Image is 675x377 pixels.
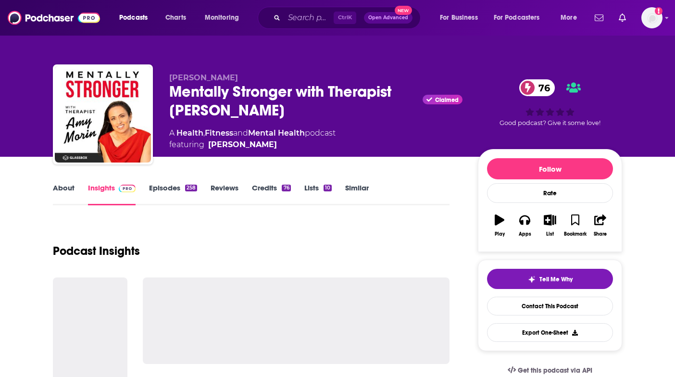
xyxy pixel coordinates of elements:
div: List [546,231,554,237]
span: Ctrl K [334,12,356,24]
div: 258 [185,185,197,191]
a: InsightsPodchaser Pro [88,183,136,205]
span: New [395,6,412,15]
button: Share [588,208,613,243]
a: [PERSON_NAME] [208,139,277,151]
div: Rate [487,183,613,203]
span: Open Advanced [368,15,408,20]
img: Mentally Stronger with Therapist Amy Morin [55,66,151,163]
span: featuring [169,139,336,151]
a: Charts [159,10,192,25]
button: Follow [487,158,613,179]
a: Reviews [211,183,238,205]
button: Apps [512,208,537,243]
span: [PERSON_NAME] [169,73,238,82]
button: List [537,208,562,243]
div: Apps [519,231,531,237]
div: Play [495,231,505,237]
span: Charts [165,11,186,25]
button: open menu [112,10,160,25]
button: Play [487,208,512,243]
a: About [53,183,75,205]
h1: Podcast Insights [53,244,140,258]
button: open menu [198,10,251,25]
a: Mental Health [248,128,305,138]
span: For Podcasters [494,11,540,25]
a: Similar [345,183,369,205]
input: Search podcasts, credits, & more... [284,10,334,25]
span: Claimed [435,98,459,102]
span: More [561,11,577,25]
span: Monitoring [205,11,239,25]
div: 76 [282,185,290,191]
span: Tell Me Why [539,276,573,283]
span: and [233,128,248,138]
div: Bookmark [564,231,587,237]
img: Podchaser - Follow, Share and Rate Podcasts [8,9,100,27]
span: 76 [529,79,555,96]
img: Podchaser Pro [119,185,136,192]
span: Podcasts [119,11,148,25]
a: Show notifications dropdown [615,10,630,26]
a: Show notifications dropdown [591,10,607,26]
div: 10 [324,185,332,191]
a: Fitness [205,128,233,138]
img: tell me why sparkle [528,276,536,283]
svg: Add a profile image [655,7,662,15]
div: 76Good podcast? Give it some love! [478,73,622,133]
a: Lists10 [304,183,332,205]
button: tell me why sparkleTell Me Why [487,269,613,289]
button: Bookmark [562,208,587,243]
div: Share [594,231,607,237]
div: A podcast [169,127,336,151]
img: User Profile [641,7,662,28]
button: Show profile menu [641,7,662,28]
span: , [203,128,205,138]
a: Credits76 [252,183,290,205]
a: 76 [519,79,555,96]
div: Search podcasts, credits, & more... [267,7,430,29]
span: Get this podcast via API [518,366,592,375]
button: open menu [554,10,589,25]
a: Health [176,128,203,138]
span: For Business [440,11,478,25]
button: Open AdvancedNew [364,12,412,24]
a: Episodes258 [149,183,197,205]
span: Logged in as megcassidy [641,7,662,28]
button: Export One-Sheet [487,323,613,342]
button: open menu [487,10,554,25]
a: Contact This Podcast [487,297,613,315]
span: Good podcast? Give it some love! [500,119,600,126]
button: open menu [433,10,490,25]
